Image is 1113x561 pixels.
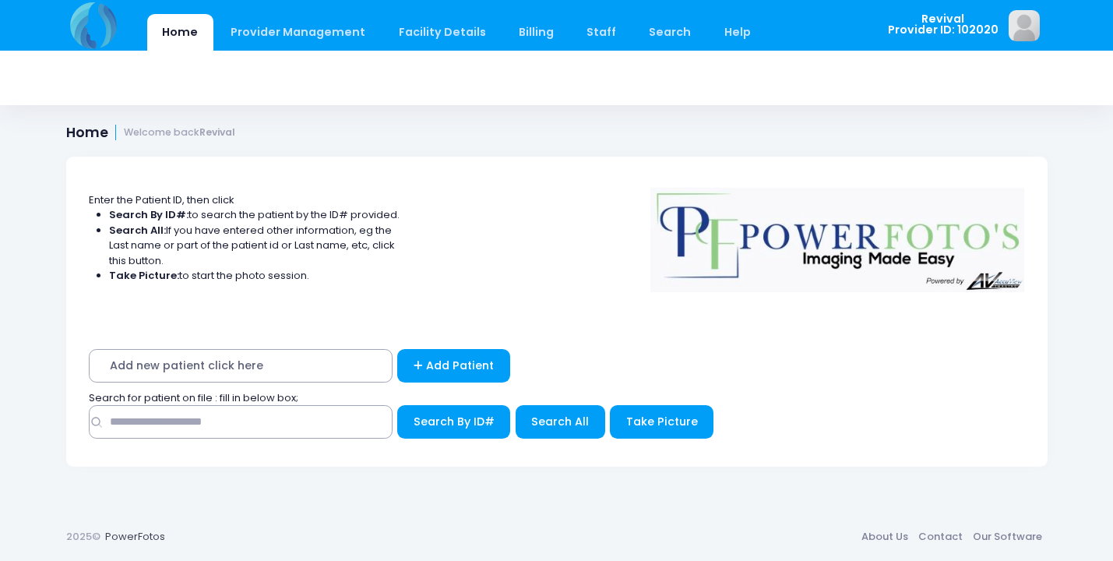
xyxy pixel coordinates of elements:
[968,523,1048,551] a: Our Software
[709,14,766,51] a: Help
[147,14,213,51] a: Home
[531,414,589,429] span: Search All
[888,13,999,36] span: Revival Provider ID: 102020
[1009,10,1040,41] img: image
[626,414,698,429] span: Take Picture
[109,207,400,223] li: to search the patient by the ID# provided.
[216,14,381,51] a: Provider Management
[516,405,605,439] button: Search All
[109,207,188,222] strong: Search By ID#:
[397,349,510,383] a: Add Patient
[572,14,632,51] a: Staff
[643,177,1032,292] img: Logo
[634,14,706,51] a: Search
[66,125,236,141] h1: Home
[503,14,569,51] a: Billing
[109,223,166,238] strong: Search All:
[109,223,400,269] li: If you have entered other information, eg the Last name or part of the patient id or Last name, e...
[109,268,400,284] li: to start the photo session.
[857,523,914,551] a: About Us
[124,127,235,139] small: Welcome back
[89,390,298,405] span: Search for patient on file : fill in below box;
[383,14,501,51] a: Facility Details
[66,529,100,544] span: 2025©
[610,405,713,439] button: Take Picture
[914,523,968,551] a: Contact
[105,529,165,544] a: PowerFotos
[89,192,234,207] span: Enter the Patient ID, then click
[414,414,495,429] span: Search By ID#
[109,268,179,283] strong: Take Picture:
[89,349,393,383] span: Add new patient click here
[199,125,235,139] strong: Revival
[397,405,510,439] button: Search By ID#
